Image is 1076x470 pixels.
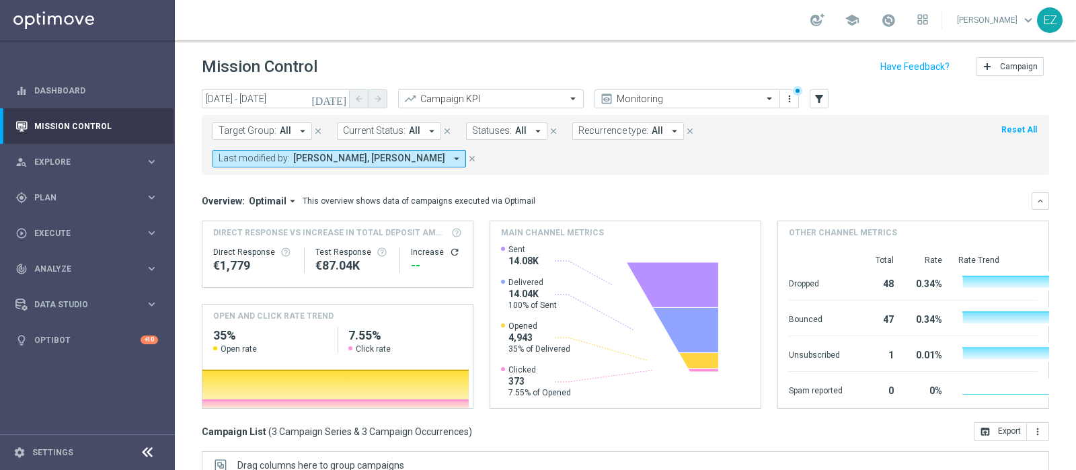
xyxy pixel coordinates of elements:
div: 0.34% [910,307,942,329]
span: All [409,125,420,136]
span: 3 Campaign Series & 3 Campaign Occurrences [272,426,469,438]
a: Settings [32,448,73,457]
a: [PERSON_NAME]keyboard_arrow_down [956,10,1037,30]
h4: OPEN AND CLICK RATE TREND [213,310,334,322]
button: keyboard_arrow_down [1032,192,1049,210]
button: person_search Explore keyboard_arrow_right [15,157,159,167]
div: Execute [15,227,145,239]
span: Explore [34,158,145,166]
button: open_in_browser Export [974,422,1027,441]
span: Current Status: [343,125,406,136]
button: more_vert [783,91,796,107]
div: 0.01% [910,343,942,364]
i: arrow_drop_down [668,125,681,137]
i: keyboard_arrow_down [1036,196,1045,206]
i: person_search [15,156,28,168]
span: Analyze [34,265,145,273]
span: Recurrence type: [578,125,648,136]
i: lightbulb [15,334,28,346]
i: keyboard_arrow_right [145,298,158,311]
span: All [515,125,527,136]
i: equalizer [15,85,28,97]
div: equalizer Dashboard [15,85,159,96]
button: track_changes Analyze keyboard_arrow_right [15,264,159,274]
i: trending_up [403,92,417,106]
button: close [684,124,696,139]
div: play_circle_outline Execute keyboard_arrow_right [15,228,159,239]
span: Optimail [249,195,286,207]
i: keyboard_arrow_right [145,227,158,239]
div: Dropped [789,272,843,293]
button: Optimail arrow_drop_down [245,195,303,207]
button: Current Status: All arrow_drop_down [337,122,441,140]
button: [DATE] [309,89,350,110]
div: Test Response [315,247,389,258]
span: Plan [34,194,145,202]
i: open_in_browser [980,426,991,437]
div: 0.34% [910,272,942,293]
h2: 35% [213,327,327,344]
button: Statuses: All arrow_drop_down [466,122,547,140]
i: keyboard_arrow_right [145,191,158,204]
span: Last modified by: [219,153,290,164]
div: €87,036 [315,258,389,274]
button: close [312,124,324,139]
i: arrow_drop_down [426,125,438,137]
i: preview [600,92,613,106]
button: more_vert [1027,422,1049,441]
div: 48 [859,272,894,293]
div: EZ [1037,7,1063,33]
button: Recurrence type: All arrow_drop_down [572,122,684,140]
div: Plan [15,192,145,204]
ng-select: Monitoring [594,89,780,108]
span: 373 [508,375,571,387]
i: settings [13,446,26,459]
i: more_vert [784,93,795,104]
span: Sent [508,244,539,255]
i: more_vert [1032,426,1043,437]
div: Data Studio keyboard_arrow_right [15,299,159,310]
span: Clicked [508,364,571,375]
button: close [441,124,453,139]
div: Bounced [789,307,843,329]
h3: Overview: [202,195,245,207]
div: Data Studio [15,299,145,311]
button: add Campaign [976,57,1044,76]
i: filter_alt [813,93,825,105]
span: Campaign [1000,62,1038,71]
h4: Other channel metrics [789,227,897,239]
span: 14.08K [508,255,539,267]
i: close [685,126,695,136]
button: arrow_forward [369,89,387,108]
span: 35% of Delivered [508,344,570,354]
i: refresh [449,247,460,258]
button: Last modified by: [PERSON_NAME], [PERSON_NAME] arrow_drop_down [213,150,466,167]
button: gps_fixed Plan keyboard_arrow_right [15,192,159,203]
span: keyboard_arrow_down [1021,13,1036,28]
button: arrow_back [350,89,369,108]
i: add [982,61,993,72]
i: gps_fixed [15,192,28,204]
div: Spam reported [789,379,843,400]
i: keyboard_arrow_right [145,262,158,275]
span: Target Group: [219,125,276,136]
span: 100% of Sent [508,300,557,311]
i: arrow_drop_down [532,125,544,137]
span: Opened [508,321,570,331]
div: Rate Trend [958,255,1038,266]
i: close [443,126,452,136]
span: school [845,13,859,28]
span: All [280,125,291,136]
button: lightbulb Optibot +10 [15,335,159,346]
i: close [313,126,323,136]
i: track_changes [15,263,28,275]
div: -- [411,258,462,274]
div: Mission Control [15,121,159,132]
button: close [547,124,560,139]
div: Unsubscribed [789,343,843,364]
div: Dashboard [15,73,158,108]
div: Direct Response [213,247,293,258]
a: Mission Control [34,108,158,144]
